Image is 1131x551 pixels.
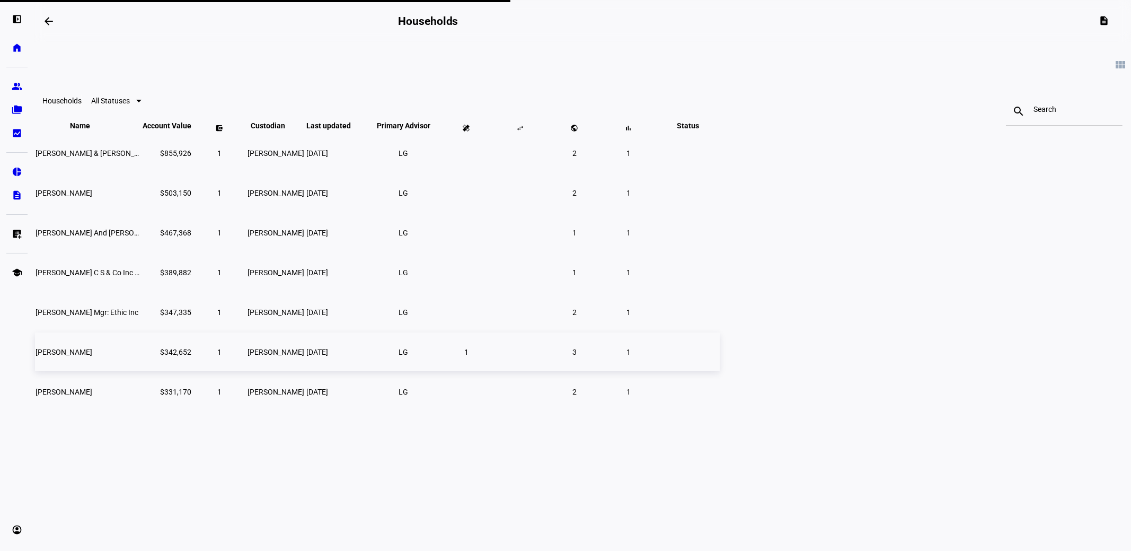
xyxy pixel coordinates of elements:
[6,185,28,206] a: description
[12,14,22,24] eth-mat-symbol: left_panel_open
[572,388,577,396] span: 2
[394,303,413,322] li: LG
[626,308,631,317] span: 1
[12,190,22,200] eth-mat-symbol: description
[1006,105,1031,118] mat-icon: search
[1099,15,1110,26] mat-icon: description
[12,167,22,177] eth-mat-symbol: pie_chart
[306,308,328,317] span: [DATE]
[394,343,413,362] li: LG
[217,149,222,158] span: 1
[36,388,92,396] span: Myrna Gregory
[394,263,413,282] li: LG
[1114,58,1127,71] mat-icon: view_module
[6,99,28,120] a: folder_copy
[251,121,301,130] span: Custodian
[36,308,138,317] span: Christopher J Pahl Mgr: Ethic Inc
[12,81,22,92] eth-mat-symbol: group
[248,149,304,158] span: [PERSON_NAME]
[369,121,438,130] span: Primary Advisor
[91,97,130,105] span: All Statuses
[217,268,222,277] span: 1
[12,128,22,138] eth-mat-symbol: bid_landscape
[142,293,192,331] td: $347,335
[217,308,222,317] span: 1
[217,348,222,356] span: 1
[217,388,222,396] span: 1
[248,189,304,197] span: [PERSON_NAME]
[248,348,304,356] span: [PERSON_NAME]
[12,524,22,535] eth-mat-symbol: account_circle
[306,189,328,197] span: [DATE]
[217,229,222,237] span: 1
[1033,105,1095,113] input: Search
[306,348,328,356] span: [DATE]
[306,149,328,158] span: [DATE]
[626,348,631,356] span: 1
[36,149,215,158] span: Daniel M Jones & Susan Crawford Jones
[248,229,304,237] span: [PERSON_NAME]
[142,253,192,292] td: $389,882
[626,388,631,396] span: 1
[6,161,28,182] a: pie_chart
[6,123,28,144] a: bid_landscape
[398,15,458,28] h2: Households
[12,104,22,115] eth-mat-symbol: folder_copy
[394,183,413,203] li: LG
[572,308,577,317] span: 2
[217,189,222,197] span: 1
[36,229,165,237] span: Edward And Christie Dillon
[36,348,92,356] span: Lynda D Gregory
[42,97,82,105] eth-data-table-title: Households
[572,149,577,158] span: 2
[142,173,192,212] td: $503,150
[626,149,631,158] span: 1
[306,268,328,277] span: [DATE]
[143,121,191,130] span: Account Value
[248,268,304,277] span: [PERSON_NAME]
[306,229,328,237] span: [DATE]
[248,388,304,396] span: [PERSON_NAME]
[572,348,577,356] span: 3
[394,144,413,163] li: LG
[306,388,328,396] span: [DATE]
[248,308,304,317] span: [PERSON_NAME]
[142,213,192,252] td: $467,368
[394,223,413,242] li: LG
[306,121,367,130] span: Last updated
[394,382,413,401] li: LG
[142,372,192,411] td: $331,170
[42,15,55,28] mat-icon: arrow_backwards
[6,76,28,97] a: group
[142,134,192,172] td: $855,926
[669,121,707,130] span: Status
[626,229,631,237] span: 1
[572,189,577,197] span: 2
[36,189,92,197] span: Donald S Hall Jr
[626,189,631,197] span: 1
[572,229,577,237] span: 1
[12,42,22,53] eth-mat-symbol: home
[142,333,192,371] td: $342,652
[6,37,28,58] a: home
[12,267,22,278] eth-mat-symbol: school
[626,268,631,277] span: 1
[70,121,106,130] span: Name
[464,348,469,356] span: 1
[36,268,273,277] span: Barbara W Wise C S & Co Inc Cust Ira Rollover Mgr Ethic Investing
[12,229,22,239] eth-mat-symbol: list_alt_add
[572,268,577,277] span: 1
